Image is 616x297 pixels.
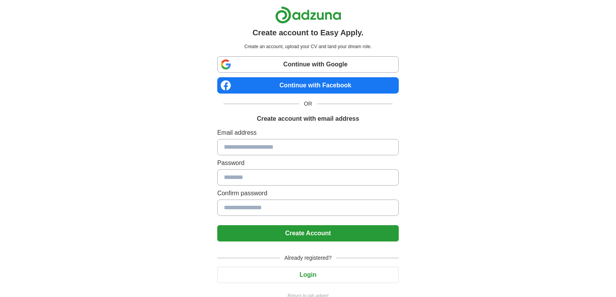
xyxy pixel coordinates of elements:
[217,271,399,278] a: Login
[217,56,399,73] a: Continue with Google
[219,43,397,50] p: Create an account, upload your CV and land your dream role.
[275,6,341,24] img: Adzuna logo
[217,128,399,137] label: Email address
[217,225,399,241] button: Create Account
[253,27,364,38] h1: Create account to Easy Apply.
[257,114,359,123] h1: Create account with email address
[217,267,399,283] button: Login
[217,189,399,198] label: Confirm password
[299,100,317,108] span: OR
[217,158,399,168] label: Password
[280,254,336,262] span: Already registered?
[217,77,399,94] a: Continue with Facebook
